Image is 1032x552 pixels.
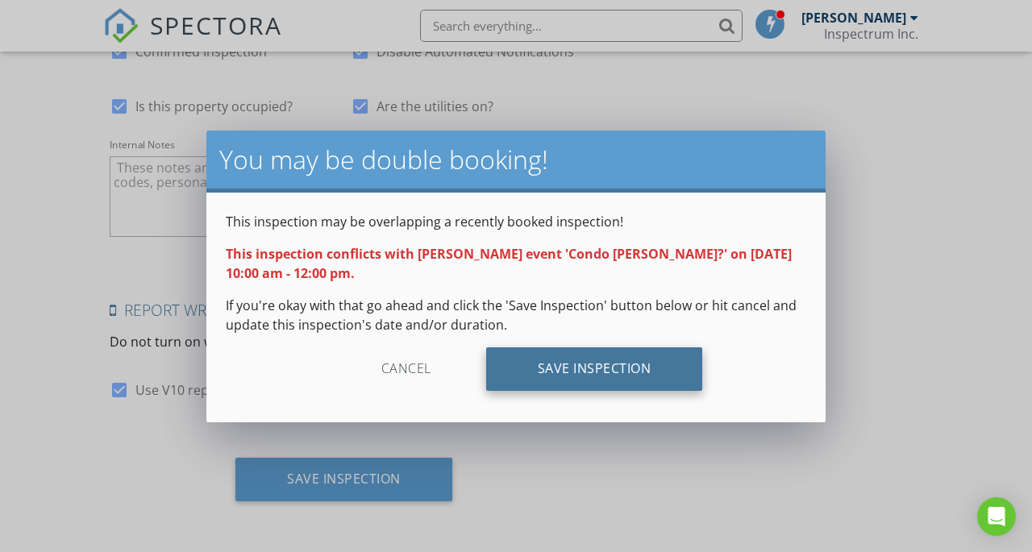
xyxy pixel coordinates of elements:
p: This inspection may be overlapping a recently booked inspection! [226,212,806,231]
h2: You may be double booking! [219,143,813,176]
div: Open Intercom Messenger [977,497,1016,536]
div: Save Inspection [486,347,703,391]
p: If you're okay with that go ahead and click the 'Save Inspection' button below or hit cancel and ... [226,296,806,334]
div: Cancel [330,347,483,391]
strong: This inspection conflicts with [PERSON_NAME] event 'Condo [PERSON_NAME]?' on [DATE] 10:00 am - 12... [226,245,792,282]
